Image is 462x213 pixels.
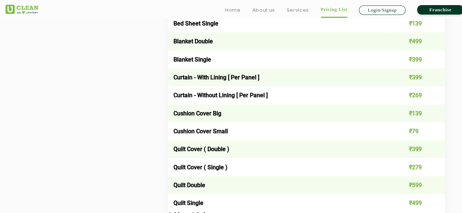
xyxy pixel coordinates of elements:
[390,122,445,140] td: ₹79
[168,32,390,50] td: Blanket Double
[390,51,445,68] td: ₹399
[168,15,390,32] td: Bed Sheet Single
[390,68,445,86] td: ₹399
[390,32,445,50] td: ₹499
[225,6,241,15] a: Home
[168,158,390,176] td: Quilt Cover ( Single )
[359,5,405,15] a: Login/Signup
[390,86,445,104] td: ₹269
[168,176,390,194] td: Quilt Double
[390,194,445,212] td: ₹499
[168,140,390,158] td: Quilt Cover ( Double )
[390,158,445,176] td: ₹279
[287,6,309,15] a: Services
[390,15,445,32] td: ₹139
[321,5,347,14] a: Pricing List
[168,51,390,68] td: Blanket Single
[168,122,390,140] td: Cushion Cover Small
[168,68,390,86] td: Curtain - With Lining [ Per Panel ]
[390,104,445,122] td: ₹139
[252,6,275,15] a: About us
[5,5,38,14] img: UClean Laundry and Dry Cleaning
[168,104,390,122] td: Cushion Cover Big
[390,140,445,158] td: ₹399
[168,86,390,104] td: Curtain - Without Lining [ Per Panel ]
[390,176,445,194] td: ₹599
[168,194,390,212] td: Quilt Single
